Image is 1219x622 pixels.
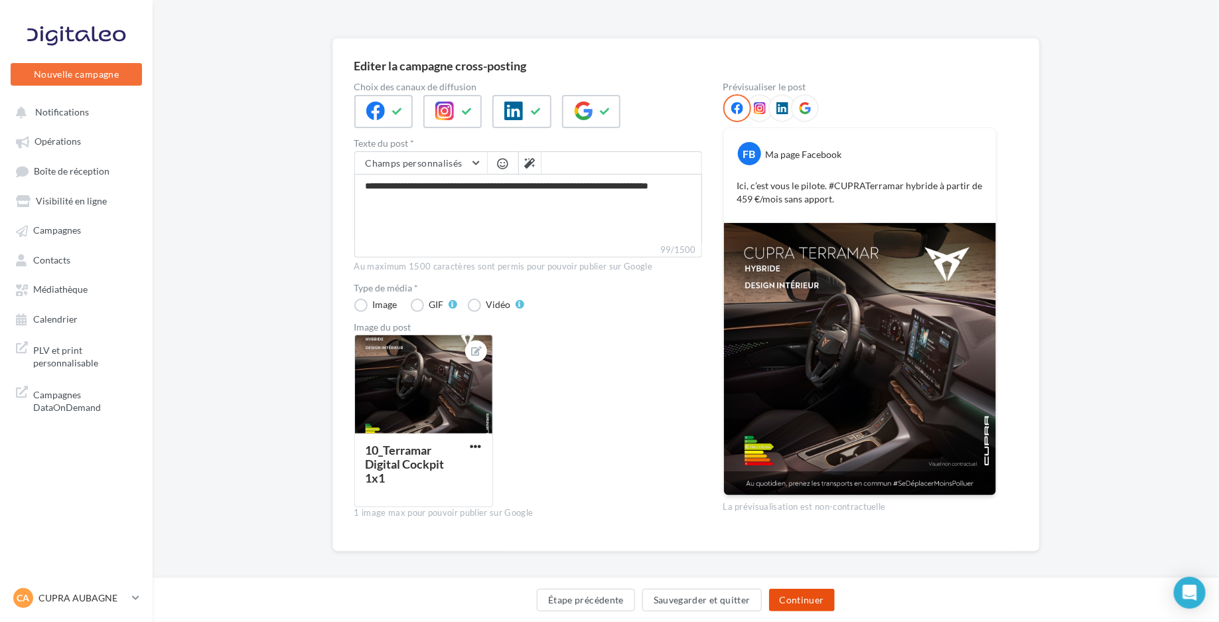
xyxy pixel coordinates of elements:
div: Prévisualiser le post [723,82,997,92]
span: CA [17,591,30,605]
div: 10_Terramar Digital Cockpit 1x1 [366,443,445,485]
span: Médiathèque [33,284,88,295]
label: 99/1500 [354,243,702,258]
span: Contacts [33,254,70,266]
a: Opérations [8,129,145,153]
div: La prévisualisation est non-contractuelle [723,496,997,513]
label: Choix des canaux de diffusion [354,82,702,92]
span: PLV et print personnalisable [33,341,137,370]
span: Campagnes DataOnDemand [33,386,137,414]
span: Opérations [35,136,81,147]
p: CUPRA AUBAGNE [38,591,127,605]
a: Campagnes DataOnDemand [8,380,145,420]
span: Calendrier [33,313,78,325]
button: Sauvegarder et quitter [642,589,762,611]
div: Image du post [354,323,702,332]
span: Visibilité en ligne [36,195,107,206]
div: FB [738,142,761,165]
div: Ma page Facebook [766,148,842,161]
button: Continuer [769,589,835,611]
div: 1 image max pour pouvoir publier sur Google [354,507,702,519]
div: Vidéo [486,300,511,309]
div: GIF [429,300,444,309]
span: Campagnes [33,225,81,236]
a: CA CUPRA AUBAGNE [11,585,142,611]
a: Campagnes [8,218,145,242]
div: Editer la campagne cross-posting [354,60,527,72]
a: Visibilité en ligne [8,189,145,212]
a: Médiathèque [8,277,145,301]
label: Type de média * [354,283,702,293]
span: Champs personnalisés [366,157,463,169]
p: Ici, c’est vous le pilote. #CUPRATerramar hybride à partir de 459 €/mois sans apport. [737,179,983,206]
span: Notifications [35,106,89,117]
a: Calendrier [8,307,145,331]
div: Image [373,300,397,309]
a: PLV et print personnalisable [8,336,145,375]
a: Contacts [8,248,145,272]
button: Étape précédente [537,589,635,611]
label: Texte du post * [354,139,702,148]
a: Boîte de réception [8,159,145,183]
button: Champs personnalisés [355,152,487,175]
button: Nouvelle campagne [11,63,142,86]
div: Au maximum 1500 caractères sont permis pour pouvoir publier sur Google [354,261,702,273]
span: Boîte de réception [34,165,109,177]
button: Notifications [8,100,139,123]
div: Open Intercom Messenger [1174,577,1206,609]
